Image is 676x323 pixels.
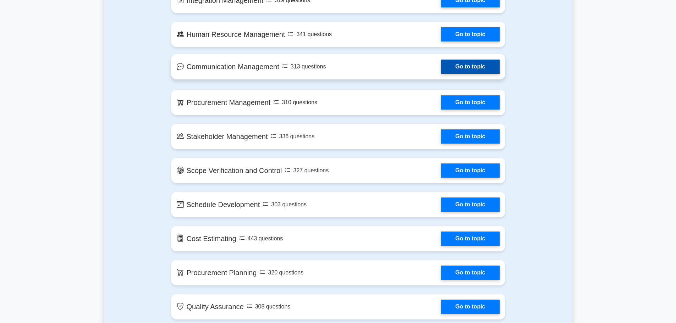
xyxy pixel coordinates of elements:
a: Go to topic [441,60,499,74]
a: Go to topic [441,300,499,314]
a: Go to topic [441,163,499,178]
a: Go to topic [441,232,499,246]
a: Go to topic [441,95,499,110]
a: Go to topic [441,197,499,212]
a: Go to topic [441,27,499,41]
a: Go to topic [441,266,499,280]
a: Go to topic [441,129,499,144]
